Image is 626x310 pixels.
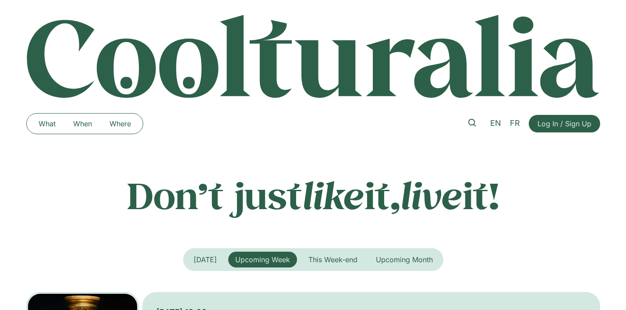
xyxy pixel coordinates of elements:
[490,118,501,128] span: EN
[510,118,520,128] span: FR
[235,255,290,264] span: Upcoming Week
[376,255,433,264] span: Upcoming Month
[30,117,64,131] a: What
[529,115,600,132] a: Log In / Sign Up
[101,117,140,131] a: Where
[308,255,357,264] span: This Week-end
[30,117,140,131] nav: Menu
[400,171,463,219] em: live
[64,117,101,131] a: When
[538,118,591,129] span: Log In / Sign Up
[26,173,600,217] p: Don’t just it, it!
[194,255,217,264] span: [DATE]
[486,117,506,130] a: EN
[302,171,364,219] em: like
[506,117,524,130] a: FR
